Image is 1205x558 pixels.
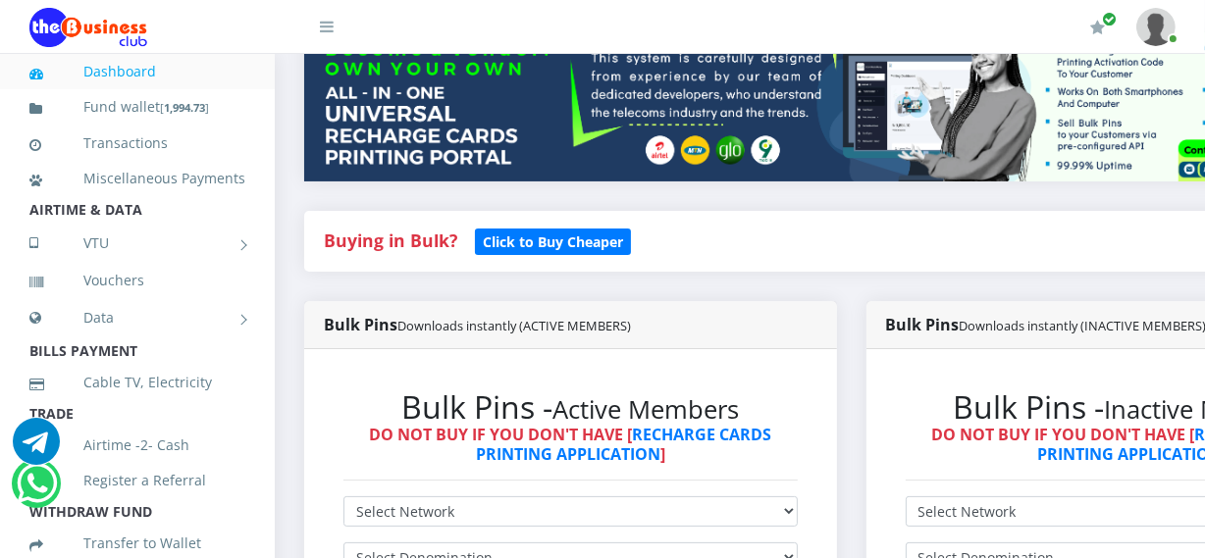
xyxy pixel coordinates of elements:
[475,228,631,252] a: Click to Buy Cheaper
[29,156,245,201] a: Miscellaneous Payments
[324,228,457,252] strong: Buying in Bulk?
[483,232,623,251] b: Click to Buy Cheaper
[1136,8,1176,46] img: User
[324,314,631,335] strong: Bulk Pins
[369,424,771,464] strong: DO NOT BUY IF YOU DON'T HAVE [ ]
[29,423,245,468] a: Airtime -2- Cash
[160,100,209,115] small: [ ]
[1102,12,1117,26] span: Renew/Upgrade Subscription
[29,219,245,268] a: VTU
[29,458,245,503] a: Register a Referral
[17,475,57,507] a: Chat for support
[552,392,739,427] small: Active Members
[29,360,245,405] a: Cable TV, Electricity
[1090,20,1105,35] i: Renew/Upgrade Subscription
[29,84,245,130] a: Fund wallet[1,994.73]
[29,8,147,47] img: Logo
[29,258,245,303] a: Vouchers
[343,388,798,426] h2: Bulk Pins -
[29,121,245,166] a: Transactions
[29,293,245,342] a: Data
[397,317,631,334] small: Downloads instantly (ACTIVE MEMBERS)
[164,100,205,115] b: 1,994.73
[29,49,245,94] a: Dashboard
[476,424,772,464] a: RECHARGE CARDS PRINTING APPLICATION
[13,432,60,465] a: Chat for support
